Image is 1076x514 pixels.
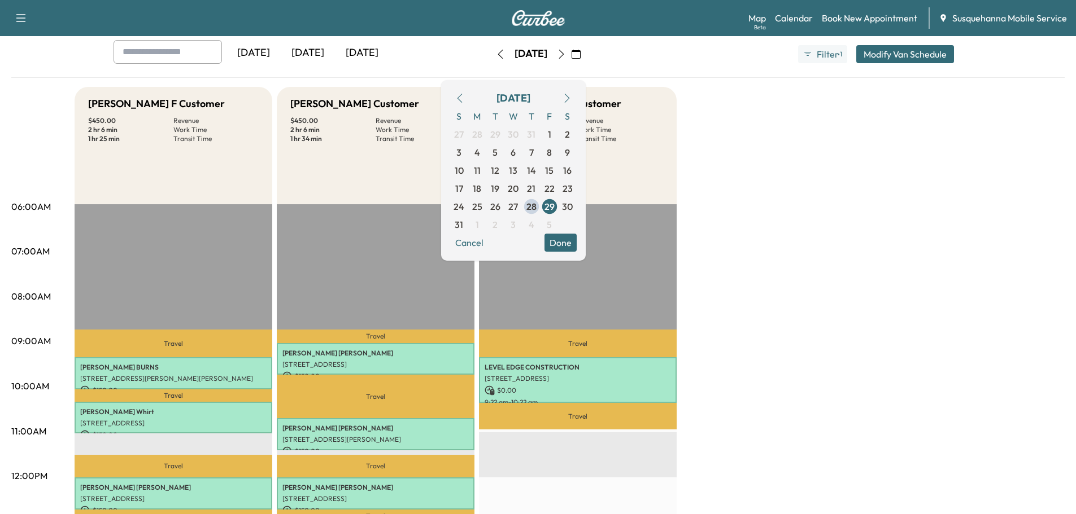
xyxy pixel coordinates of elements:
span: 1 [840,50,842,59]
p: [STREET_ADDRESS] [80,419,267,428]
span: 23 [563,182,573,195]
span: 31 [455,218,463,231]
span: 5 [493,146,498,159]
p: [PERSON_NAME] [PERSON_NAME] [282,424,469,433]
p: $ 450.00 [88,116,173,125]
p: Travel [277,375,474,418]
p: [PERSON_NAME] [PERSON_NAME] [282,483,469,492]
p: $ 0.00 [485,385,671,396]
span: 31 [527,128,535,141]
p: [PERSON_NAME] Whirt [80,407,267,416]
p: $ 150.00 [282,446,469,456]
span: 16 [563,164,572,177]
p: Revenue [173,116,259,125]
button: Done [544,234,577,252]
span: 4 [474,146,480,159]
span: 28 [472,128,482,141]
span: 20 [508,182,519,195]
span: 19 [491,182,499,195]
p: 10:00AM [11,379,49,393]
a: Calendar [775,11,813,25]
span: 8 [547,146,552,159]
button: Filter●1 [798,45,847,63]
p: Revenue [578,116,663,125]
p: 12:00PM [11,469,47,482]
p: Travel [75,330,272,358]
span: F [541,107,559,125]
p: $ 150.00 [282,371,469,381]
p: [PERSON_NAME] BURNS [80,363,267,372]
span: 22 [544,182,555,195]
button: Modify Van Schedule [856,45,954,63]
p: 07:00AM [11,244,50,258]
span: M [468,107,486,125]
p: Travel [75,389,272,402]
span: 13 [509,164,517,177]
span: 4 [529,218,534,231]
p: Work Time [578,125,663,134]
p: 09:00AM [11,334,51,348]
p: Revenue [376,116,461,125]
p: $ 150.00 [80,385,267,396]
p: Transit Time [578,134,663,143]
p: 2 hr 6 min [290,125,376,134]
span: 1 [476,218,479,231]
p: 2 hr 6 min [88,125,173,134]
span: S [559,107,577,125]
span: 2 [493,218,498,231]
div: [DATE] [335,40,389,66]
div: [DATE] [281,40,335,66]
span: 7 [529,146,534,159]
span: ● [837,51,839,57]
span: 26 [490,200,500,213]
p: $ 450.00 [290,116,376,125]
span: Filter [817,47,837,61]
button: Cancel [450,234,489,252]
span: 21 [527,182,535,195]
div: [DATE] [226,40,281,66]
p: 9:22 am - 10:22 am [485,398,671,407]
span: 1 [548,128,551,141]
p: Transit Time [173,134,259,143]
p: 11:00AM [11,424,46,438]
p: Travel [277,330,474,343]
p: Transit Time [376,134,461,143]
span: 28 [526,200,537,213]
span: T [486,107,504,125]
span: 3 [456,146,461,159]
div: [DATE] [515,47,547,61]
div: [DATE] [496,90,530,106]
p: [PERSON_NAME] [PERSON_NAME] [80,483,267,492]
div: Beta [754,23,766,32]
span: W [504,107,522,125]
p: [PERSON_NAME] [PERSON_NAME] [282,349,469,358]
span: 2 [565,128,570,141]
p: LEVEL EDGE CONSTRUCTION [485,363,671,372]
p: 1 hr 34 min [290,134,376,143]
span: 15 [545,164,554,177]
span: 14 [527,164,536,177]
p: Travel [75,455,272,477]
span: 27 [454,128,464,141]
span: 27 [508,200,518,213]
p: Travel [277,455,474,477]
span: 3 [511,218,516,231]
p: Travel [479,330,677,358]
span: Susquehanna Mobile Service [952,11,1067,25]
p: [STREET_ADDRESS][PERSON_NAME][PERSON_NAME] [80,374,267,383]
p: [STREET_ADDRESS] [485,374,671,383]
p: Work Time [376,125,461,134]
span: 25 [472,200,482,213]
span: 30 [508,128,519,141]
img: Curbee Logo [511,10,565,26]
span: 17 [455,182,463,195]
p: Work Time [173,125,259,134]
a: Book New Appointment [822,11,917,25]
p: $ 150.00 [80,430,267,440]
h5: [PERSON_NAME] F Customer [88,96,225,112]
span: S [450,107,468,125]
span: 12 [491,164,499,177]
span: 30 [562,200,573,213]
p: 06:00AM [11,200,51,213]
span: 29 [544,200,555,213]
